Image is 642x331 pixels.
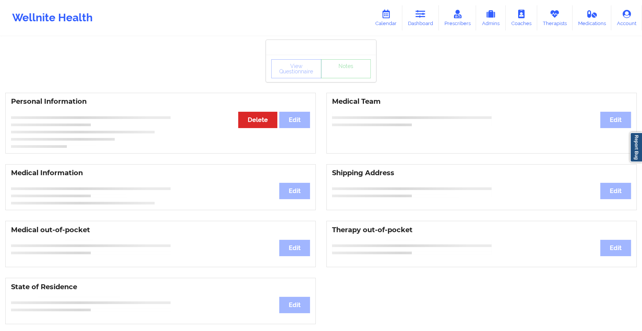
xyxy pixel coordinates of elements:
[611,5,642,30] a: Account
[439,5,476,30] a: Prescribers
[506,5,537,30] a: Coaches
[238,112,277,128] button: Delete
[332,97,631,106] h3: Medical Team
[476,5,506,30] a: Admins
[630,132,642,162] a: Report Bug
[332,226,631,234] h3: Therapy out-of-pocket
[537,5,572,30] a: Therapists
[11,226,310,234] h3: Medical out-of-pocket
[370,5,402,30] a: Calendar
[332,169,631,177] h3: Shipping Address
[11,169,310,177] h3: Medical Information
[402,5,439,30] a: Dashboard
[11,283,310,291] h3: State of Residence
[572,5,612,30] a: Medications
[11,97,310,106] h3: Personal Information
